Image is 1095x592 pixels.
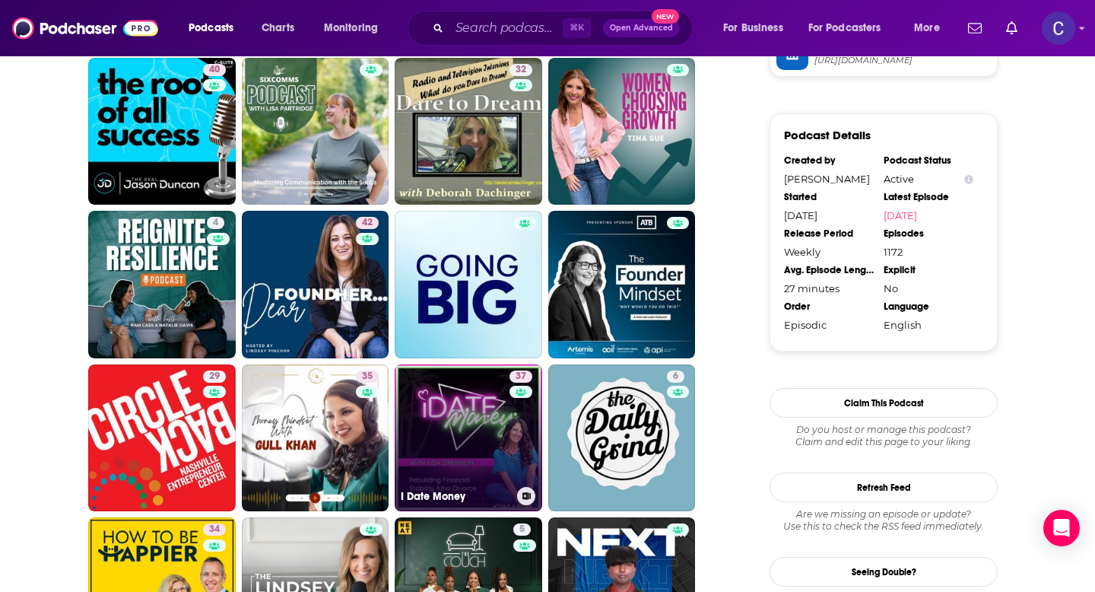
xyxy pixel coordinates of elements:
a: 35 [356,371,379,383]
a: 32 [395,58,542,205]
h3: Podcast Details [784,128,871,142]
a: 6 [548,364,696,512]
button: open menu [713,16,802,40]
span: Open Advanced [610,24,673,32]
button: open menu [903,16,959,40]
div: Claim and edit this page to your liking. [770,424,998,448]
button: open menu [798,16,903,40]
div: Started [784,191,874,203]
a: 35 [242,364,389,512]
button: Refresh Feed [770,473,998,502]
div: Latest Episode [884,191,973,203]
a: 6 [667,371,684,383]
a: 29 [88,364,236,512]
a: 29 [203,371,226,383]
div: Active [884,173,973,185]
span: For Podcasters [808,18,881,39]
span: Logged in as publicityxxtina [1042,11,1075,45]
div: Explicit [884,264,973,276]
a: 37 [509,371,532,383]
div: [DATE] [784,209,874,221]
a: 4 [88,211,236,358]
a: Show notifications dropdown [1000,15,1024,41]
div: Are we missing an episode or update? Use this to check the RSS feed immediately. [770,508,998,533]
button: Open AdvancedNew [603,19,680,37]
span: New [652,9,679,24]
span: ⌘ K [563,18,591,38]
span: Do you host or manage this podcast? [770,424,998,436]
span: 6 [673,369,678,384]
a: 32 [509,64,532,76]
span: 5 [519,522,525,537]
span: 29 [209,369,220,384]
a: Seeing Double? [770,557,998,587]
div: Episodic [784,319,874,331]
span: More [914,18,940,39]
a: Show notifications dropdown [962,15,988,41]
div: Open Intercom Messenger [1043,510,1080,546]
button: Claim This Podcast [770,388,998,418]
a: 5 [513,524,531,536]
div: 27 minutes [784,282,874,294]
span: 4 [213,215,218,231]
button: open menu [178,16,253,40]
span: 35 [362,369,373,384]
a: 42 [356,217,379,229]
a: 37I Date Money [395,364,542,512]
span: 40 [209,62,220,78]
a: 40 [88,58,236,205]
div: [PERSON_NAME] [784,173,874,185]
div: 1172 [884,246,973,258]
span: 42 [362,215,373,231]
a: 42 [242,211,389,358]
span: Charts [262,18,294,39]
a: [DATE] [884,209,973,221]
button: open menu [313,16,398,40]
img: User Profile [1042,11,1075,45]
span: https://www.linkedin.com/in/thriveloud [814,55,991,66]
input: Search podcasts, credits, & more... [449,16,563,40]
div: Weekly [784,246,874,258]
span: For Business [723,18,783,39]
div: Episodes [884,228,973,240]
div: Language [884,301,973,313]
a: Charts [252,16,303,40]
span: Monitoring [324,18,378,39]
a: 34 [203,524,226,536]
img: Podchaser - Follow, Share and Rate Podcasts [12,14,158,43]
span: 37 [516,369,526,384]
button: Show profile menu [1042,11,1075,45]
div: Order [784,301,874,313]
span: Podcasts [189,18,233,39]
h3: I Date Money [401,490,511,503]
div: Release Period [784,228,874,240]
button: Show Info [964,173,973,185]
div: Avg. Episode Length [784,264,874,276]
a: 40 [203,64,226,76]
div: Search podcasts, credits, & more... [422,11,707,46]
div: Created by [784,154,874,167]
span: 34 [209,522,220,537]
div: Podcast Status [884,154,973,167]
div: English [884,319,973,331]
a: 4 [207,217,224,229]
div: No [884,282,973,294]
span: 32 [516,62,526,78]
